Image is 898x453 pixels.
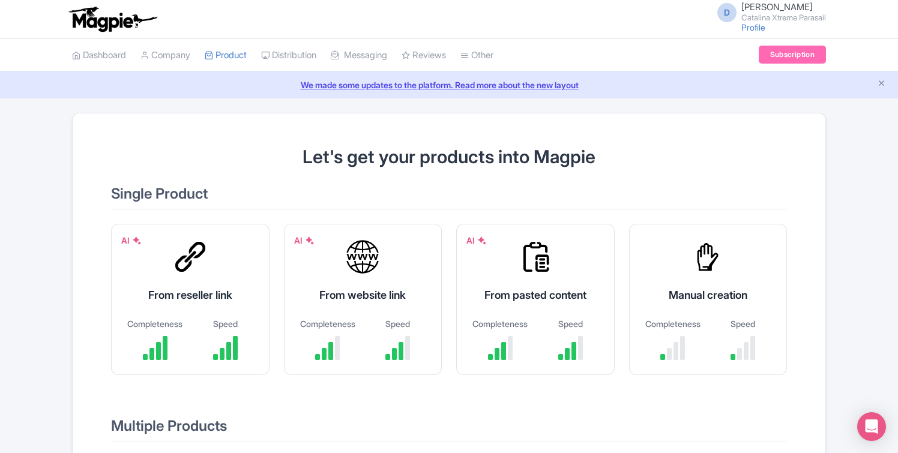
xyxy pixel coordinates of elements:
[126,317,184,330] div: Completeness
[126,287,255,303] div: From reseller link
[111,147,787,167] h1: Let's get your products into Magpie
[741,1,813,13] span: [PERSON_NAME]
[369,317,427,330] div: Speed
[121,234,142,247] div: AI
[471,287,600,303] div: From pasted content
[477,236,487,245] img: AI Symbol
[714,317,772,330] div: Speed
[541,317,600,330] div: Speed
[66,6,159,32] img: logo-ab69f6fb50320c5b225c76a69d11143b.png
[644,317,702,330] div: Completeness
[717,3,737,22] span: D
[460,39,493,72] a: Other
[299,317,357,330] div: Completeness
[644,287,773,303] div: Manual creation
[466,234,487,247] div: AI
[299,287,427,303] div: From website link
[331,39,387,72] a: Messaging
[877,77,886,91] button: Close announcement
[710,2,826,22] a: D [PERSON_NAME] Catalina Xtreme Parasail
[7,79,891,91] a: We made some updates to the platform. Read more about the new layout
[72,39,126,72] a: Dashboard
[261,39,316,72] a: Distribution
[471,317,529,330] div: Completeness
[111,186,787,209] h2: Single Product
[294,234,315,247] div: AI
[629,224,788,389] a: Manual creation Completeness Speed
[759,46,826,64] a: Subscription
[305,236,315,245] img: AI Symbol
[741,22,765,32] a: Profile
[857,412,886,441] div: Open Intercom Messenger
[111,418,787,442] h2: Multiple Products
[402,39,446,72] a: Reviews
[205,39,247,72] a: Product
[140,39,190,72] a: Company
[741,14,826,22] small: Catalina Xtreme Parasail
[196,317,255,330] div: Speed
[132,236,142,245] img: AI Symbol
